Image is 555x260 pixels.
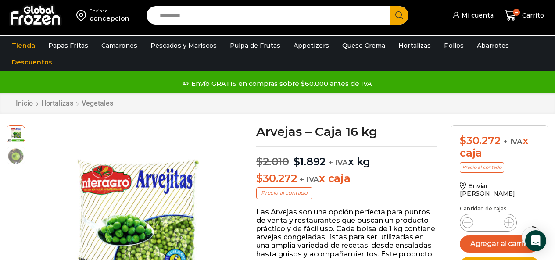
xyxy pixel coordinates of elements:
[329,158,348,167] span: + IVA
[97,37,142,54] a: Camarones
[460,182,515,197] a: Enviar [PERSON_NAME]
[503,137,523,146] span: + IVA
[480,217,497,229] input: Product quantity
[256,125,437,138] h1: Arvejas – Caja 16 kg
[459,11,494,20] span: Mi cuenta
[76,8,90,23] img: address-field-icon.svg
[15,99,33,107] a: Inicio
[256,172,437,185] p: x caja
[256,155,263,168] span: $
[7,54,57,71] a: Descuentos
[7,37,39,54] a: Tienda
[525,230,546,251] div: Open Intercom Messenger
[502,5,546,26] a: 4 Carrito
[460,235,539,253] button: Agregar al carrito
[7,125,25,142] span: arvejas
[256,172,297,185] bdi: 30.272
[460,162,504,173] p: Precio al contado
[226,37,285,54] a: Pulpa de Frutas
[146,37,221,54] a: Pescados y Mariscos
[294,155,300,168] span: $
[41,99,74,107] a: Hortalizas
[15,99,114,107] nav: Breadcrumb
[451,7,494,24] a: Mi cuenta
[473,37,513,54] a: Abarrotes
[460,206,539,212] p: Cantidad de cajas
[256,187,312,199] p: Precio al contado
[256,146,437,168] p: x kg
[520,11,544,20] span: Carrito
[440,37,468,54] a: Pollos
[256,155,289,168] bdi: 2.010
[513,9,520,16] span: 4
[90,8,129,14] div: Enviar a
[7,147,25,165] span: minuto-verde
[256,172,263,185] span: $
[289,37,333,54] a: Appetizers
[394,37,435,54] a: Hortalizas
[300,175,319,184] span: + IVA
[294,155,326,168] bdi: 1.892
[390,6,408,25] button: Search button
[338,37,390,54] a: Queso Crema
[460,134,500,147] bdi: 30.272
[44,37,93,54] a: Papas Fritas
[90,14,129,23] div: concepcion
[460,135,539,160] div: x caja
[81,99,114,107] a: Vegetales
[460,134,466,147] span: $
